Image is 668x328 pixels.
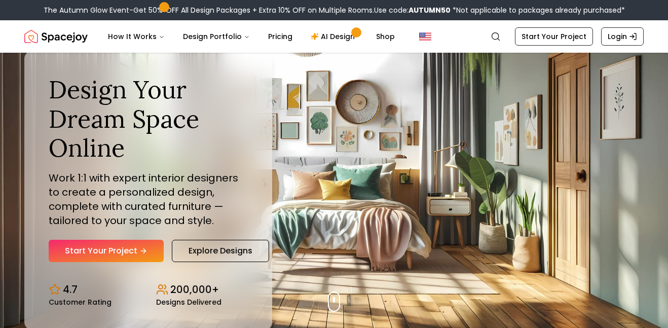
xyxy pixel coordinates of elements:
[515,27,593,46] a: Start Your Project
[63,282,78,297] p: 4.7
[303,26,366,47] a: AI Design
[24,26,88,47] img: Spacejoy Logo
[175,26,258,47] button: Design Portfolio
[170,282,219,297] p: 200,000+
[409,5,451,15] b: AUTUMN50
[49,274,248,306] div: Design stats
[24,20,644,53] nav: Global
[451,5,625,15] span: *Not applicable to packages already purchased*
[260,26,301,47] a: Pricing
[100,26,403,47] nav: Main
[100,26,173,47] button: How It Works
[49,171,248,228] p: Work 1:1 with expert interior designers to create a personalized design, complete with curated fu...
[24,26,88,47] a: Spacejoy
[49,299,112,306] small: Customer Rating
[156,299,221,306] small: Designs Delivered
[374,5,451,15] span: Use code:
[419,30,431,43] img: United States
[49,75,248,163] h1: Design Your Dream Space Online
[368,26,403,47] a: Shop
[601,27,644,46] a: Login
[44,5,625,15] div: The Autumn Glow Event-Get 50% OFF All Design Packages + Extra 10% OFF on Multiple Rooms.
[172,240,269,262] a: Explore Designs
[49,240,164,262] a: Start Your Project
